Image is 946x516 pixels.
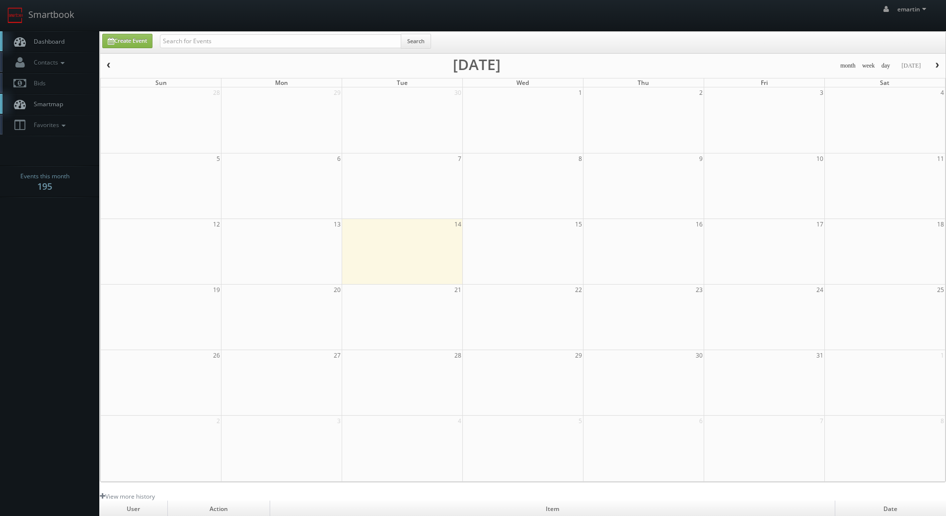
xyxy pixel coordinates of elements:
span: Favorites [29,121,68,129]
span: 5 [578,416,583,426]
span: 9 [698,153,704,164]
span: Dashboard [29,37,65,46]
a: Create Event [102,34,152,48]
span: 18 [936,219,945,229]
span: 25 [936,285,945,295]
span: Tue [397,78,408,87]
button: month [837,60,859,72]
span: 6 [698,416,704,426]
span: 28 [453,350,462,361]
span: 8 [578,153,583,164]
span: 8 [940,416,945,426]
span: 2 [698,87,704,98]
span: 16 [695,219,704,229]
span: 14 [453,219,462,229]
span: 30 [453,87,462,98]
span: 3 [336,416,342,426]
span: 30 [695,350,704,361]
span: 24 [815,285,824,295]
input: Search for Events [160,34,401,48]
span: Mon [275,78,288,87]
span: 15 [574,219,583,229]
span: 31 [815,350,824,361]
span: Thu [638,78,649,87]
span: Smartmap [29,100,63,108]
span: 1 [940,350,945,361]
button: day [878,60,894,72]
span: 4 [457,416,462,426]
span: Contacts [29,58,67,67]
span: 29 [333,87,342,98]
span: 17 [815,219,824,229]
span: 4 [940,87,945,98]
span: Bids [29,79,46,87]
span: 1 [578,87,583,98]
span: 13 [333,219,342,229]
strong: 195 [37,180,52,192]
img: smartbook-logo.png [7,7,23,23]
button: week [859,60,878,72]
span: 5 [216,153,221,164]
span: 21 [453,285,462,295]
span: 3 [819,87,824,98]
button: [DATE] [898,60,924,72]
span: Wed [516,78,529,87]
span: 26 [212,350,221,361]
span: 12 [212,219,221,229]
span: Events this month [20,171,70,181]
span: 7 [819,416,824,426]
span: 19 [212,285,221,295]
span: 2 [216,416,221,426]
h2: [DATE] [453,60,501,70]
span: 28 [212,87,221,98]
span: 29 [574,350,583,361]
span: 7 [457,153,462,164]
span: Sat [880,78,889,87]
span: 10 [815,153,824,164]
button: Search [401,34,431,49]
span: Sun [155,78,167,87]
span: emartin [897,5,929,13]
span: 20 [333,285,342,295]
span: 6 [336,153,342,164]
a: View more history [100,492,155,501]
span: 27 [333,350,342,361]
span: 11 [936,153,945,164]
span: 22 [574,285,583,295]
span: 23 [695,285,704,295]
span: Fri [761,78,768,87]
